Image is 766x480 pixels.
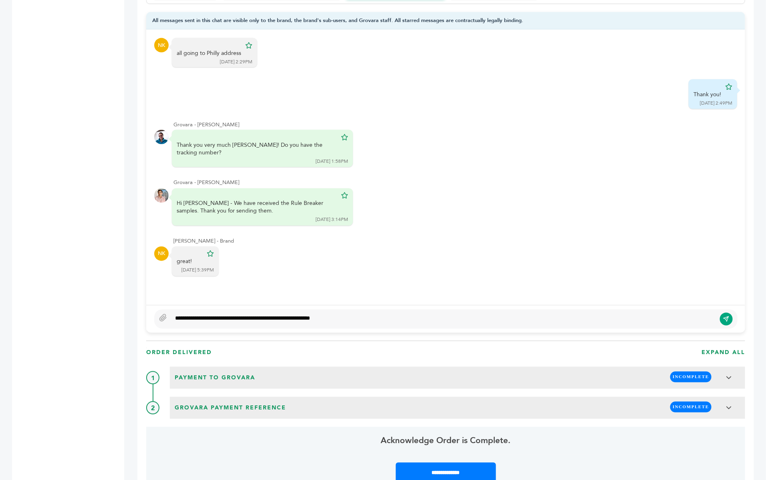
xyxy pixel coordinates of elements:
div: Hi [PERSON_NAME] - We have received the Rule Breaker samples. Thank you for sending them. [177,200,337,215]
div: Thank you very much [PERSON_NAME]! Do you have the tracking number? [177,141,337,157]
div: [PERSON_NAME] - Brand [173,238,737,245]
span: INCOMPLETE [670,372,712,383]
div: [DATE] 5:39PM [181,267,214,274]
div: Grovara - [PERSON_NAME] [173,179,737,186]
div: [DATE] 2:29PM [220,59,252,65]
span: Grovara Payment Reference [172,402,288,415]
div: great! [177,258,203,266]
div: Grovara - [PERSON_NAME] [173,121,737,128]
div: All messages sent in this chat are visible only to the brand, the brand's sub-users, and Grovara ... [146,12,745,30]
div: Thank you! [693,91,721,99]
div: [DATE] 1:58PM [316,158,348,165]
h3: ORDER DElIVERED [146,349,212,357]
h3: EXPAND ALL [701,349,745,357]
div: all going to Philly address [177,49,241,57]
div: [DATE] 3:14PM [316,217,348,223]
div: NK [154,38,169,53]
span: Acknowledge Order is Complete. [381,435,511,447]
div: [DATE] 2:49PM [700,100,732,107]
span: INCOMPLETE [670,402,712,413]
div: NK [154,247,169,261]
span: Payment to Grovara [172,372,258,385]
